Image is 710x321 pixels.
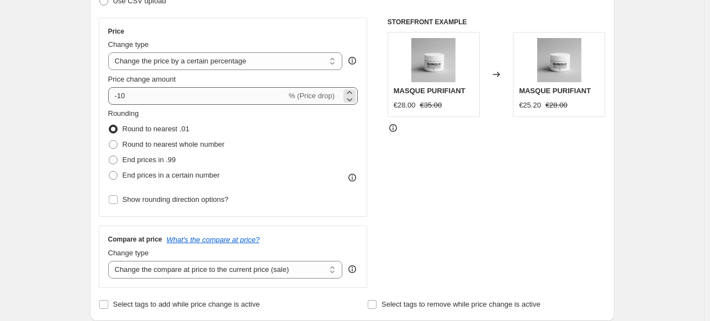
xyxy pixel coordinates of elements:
h3: Price [108,27,124,36]
strike: €35.00 [420,100,442,111]
strike: €28.00 [545,100,568,111]
span: Round to nearest whole number [123,140,225,148]
img: 118-WEB-shooting-QUINQUE-30novembre2021-StudioQuotidien-ChloeLAPEYSSONNIE-25705_80x.jpg [411,38,455,82]
div: €25.20 [519,100,541,111]
span: Select tags to add while price change is active [113,300,260,308]
div: help [347,55,358,66]
span: Select tags to remove while price change is active [382,300,541,308]
span: End prices in .99 [123,156,176,164]
h6: STOREFRONT EXAMPLE [388,18,606,26]
span: Price change amount [108,75,176,83]
span: Change type [108,249,149,257]
h3: Compare at price [108,235,162,244]
span: MASQUE PURIFIANT [394,87,465,95]
button: What's the compare at price? [167,236,260,244]
span: MASQUE PURIFIANT [519,87,591,95]
img: 118-WEB-shooting-QUINQUE-30novembre2021-StudioQuotidien-ChloeLAPEYSSONNIE-25705_80x.jpg [537,38,581,82]
span: Show rounding direction options? [123,195,229,204]
span: Round to nearest .01 [123,125,189,133]
div: €28.00 [394,100,416,111]
span: Change type [108,40,149,49]
input: -15 [108,87,287,105]
span: % (Price drop) [289,92,335,100]
div: help [347,264,358,275]
span: Rounding [108,109,139,117]
span: End prices in a certain number [123,171,220,179]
